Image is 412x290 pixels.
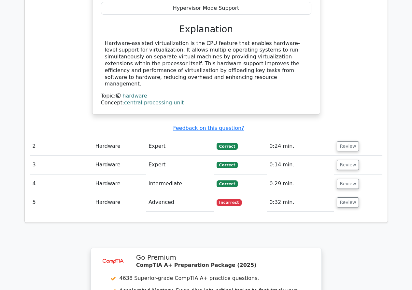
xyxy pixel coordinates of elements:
[93,193,146,212] td: Hardware
[267,137,334,156] td: 0:24 min.
[30,175,93,193] td: 4
[267,156,334,174] td: 0:14 min.
[124,99,184,106] a: central processing unit
[146,156,214,174] td: Expert
[93,156,146,174] td: Hardware
[105,40,307,88] div: Hardware-assisted virtualization is the CPU feature that enables hardware-level support for virtu...
[30,193,93,212] td: 5
[101,99,311,106] div: Concept:
[267,193,334,212] td: 0:32 min.
[93,175,146,193] td: Hardware
[122,93,147,99] a: hardware
[337,179,359,189] button: Review
[146,175,214,193] td: Intermediate
[173,125,244,131] a: Feedback on this question?
[267,175,334,193] td: 0:29 min.
[217,199,242,206] span: Incorrect
[217,162,238,168] span: Correct
[217,180,238,187] span: Correct
[337,197,359,207] button: Review
[146,137,214,156] td: Expert
[337,141,359,151] button: Review
[101,93,311,99] div: Topic:
[337,160,359,170] button: Review
[217,143,238,149] span: Correct
[105,24,307,35] h3: Explanation
[93,137,146,156] td: Hardware
[146,193,214,212] td: Advanced
[30,156,93,174] td: 3
[101,2,311,15] div: Hypervisor Mode Support
[30,137,93,156] td: 2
